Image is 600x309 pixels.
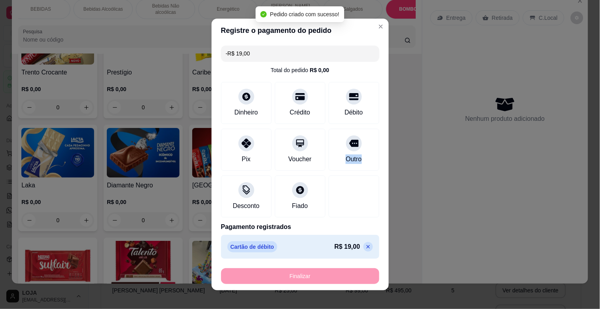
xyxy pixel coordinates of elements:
div: Fiado [292,201,308,211]
header: Registre o pagamento do pedido [212,19,389,42]
button: Close [375,20,387,33]
div: Dinheiro [235,108,258,117]
div: R$ 0,00 [310,66,329,74]
div: Débito [344,108,363,117]
div: Voucher [288,154,312,164]
div: Desconto [233,201,260,211]
p: R$ 19,00 [335,242,360,252]
p: Pagamento registrados [221,222,379,232]
span: Pedido criado com sucesso! [270,11,339,17]
input: Ex.: hambúrguer de cordeiro [226,46,375,61]
div: Outro [346,154,362,164]
div: Pix [242,154,250,164]
span: check-circle [261,11,267,17]
p: Cartão de débito [227,241,277,252]
div: Crédito [290,108,310,117]
div: Total do pedido [271,66,329,74]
